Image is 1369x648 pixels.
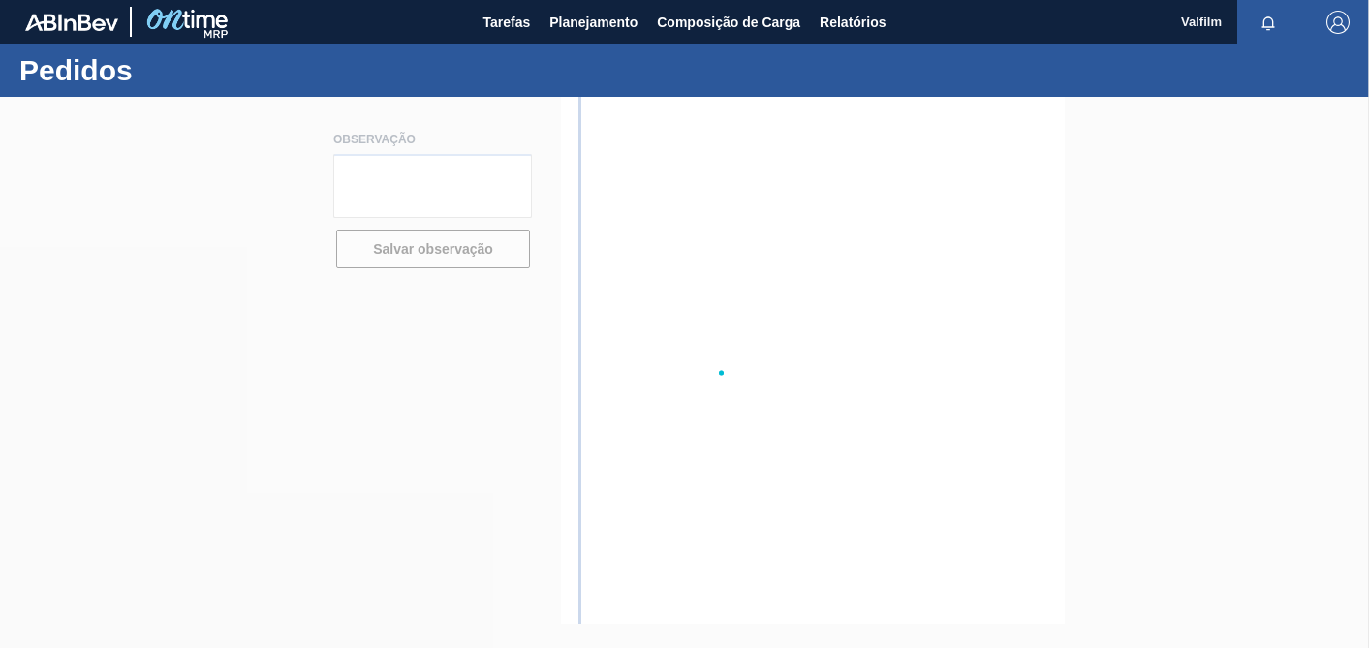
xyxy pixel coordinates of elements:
[657,11,800,34] span: Composição de Carga
[19,59,363,81] h1: Pedidos
[820,11,886,34] span: Relatórios
[1237,9,1299,36] button: Notificações
[549,11,638,34] span: Planejamento
[1326,11,1350,34] img: Logout
[25,14,118,31] img: TNhmsLtSVTkK8tSr43FrP2fwEKptu5GPRR3wAAAABJRU5ErkJggg==
[482,11,530,34] span: Tarefas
